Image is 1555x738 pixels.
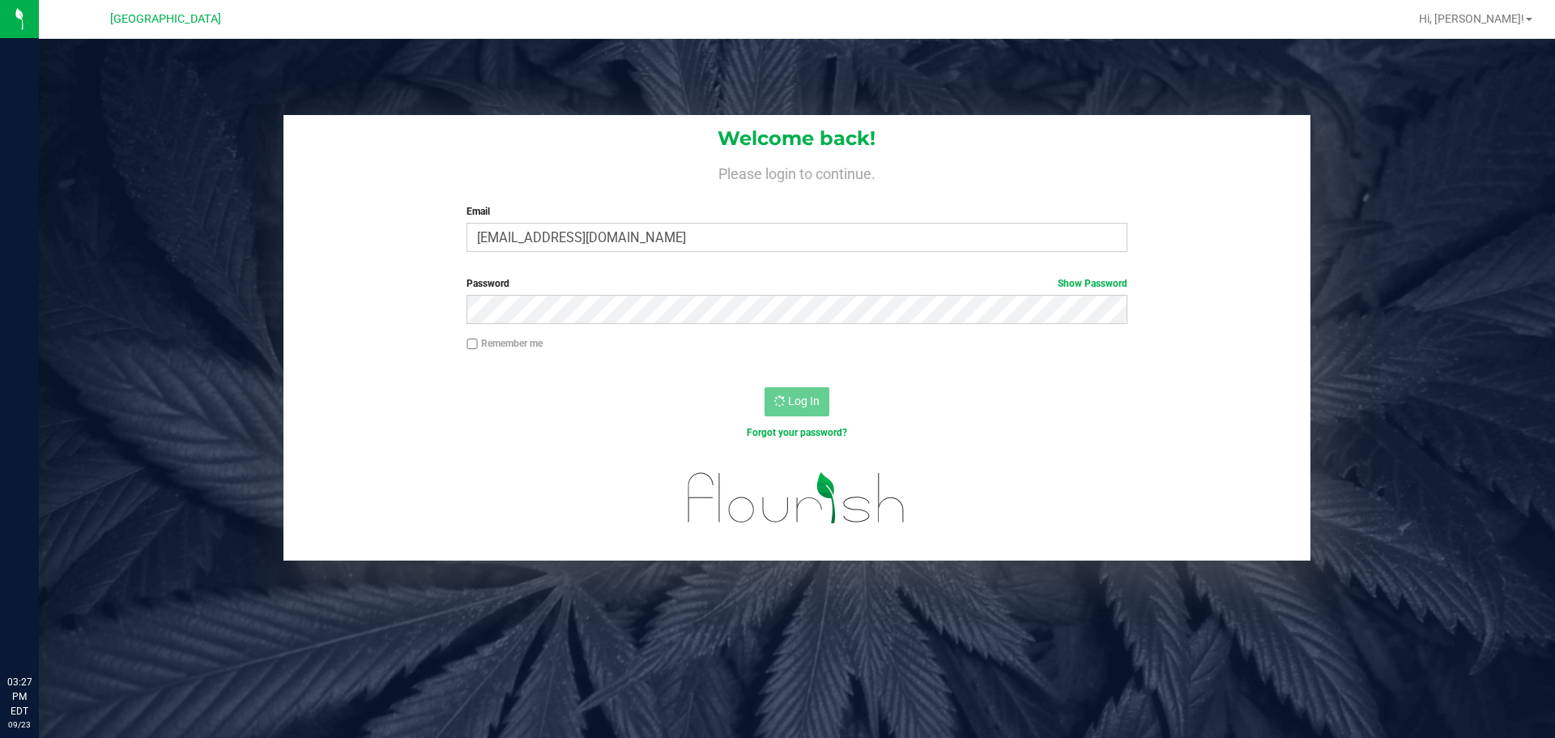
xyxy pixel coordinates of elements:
[7,719,32,731] p: 09/23
[788,395,820,407] span: Log In
[1419,12,1524,25] span: Hi, [PERSON_NAME]!
[1058,278,1127,289] a: Show Password
[466,278,509,289] span: Password
[668,457,925,540] img: flourish_logo.svg
[7,675,32,719] p: 03:27 PM EDT
[283,128,1310,149] h1: Welcome back!
[110,12,221,26] span: [GEOGRAPHIC_DATA]
[765,387,829,416] button: Log In
[283,162,1310,181] h4: Please login to continue.
[466,336,543,351] label: Remember me
[747,427,847,438] a: Forgot your password?
[466,339,478,350] input: Remember me
[466,204,1127,219] label: Email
